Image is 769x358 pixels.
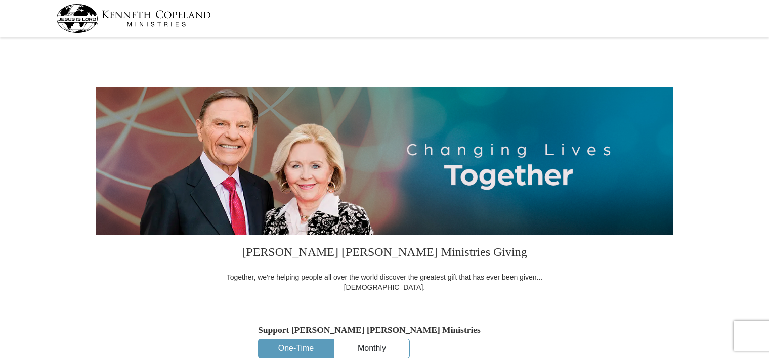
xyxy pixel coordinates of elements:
[56,4,211,33] img: kcm-header-logo.svg
[220,272,549,292] div: Together, we're helping people all over the world discover the greatest gift that has ever been g...
[258,325,511,335] h5: Support [PERSON_NAME] [PERSON_NAME] Ministries
[259,339,333,358] button: One-Time
[334,339,409,358] button: Monthly
[220,235,549,272] h3: [PERSON_NAME] [PERSON_NAME] Ministries Giving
